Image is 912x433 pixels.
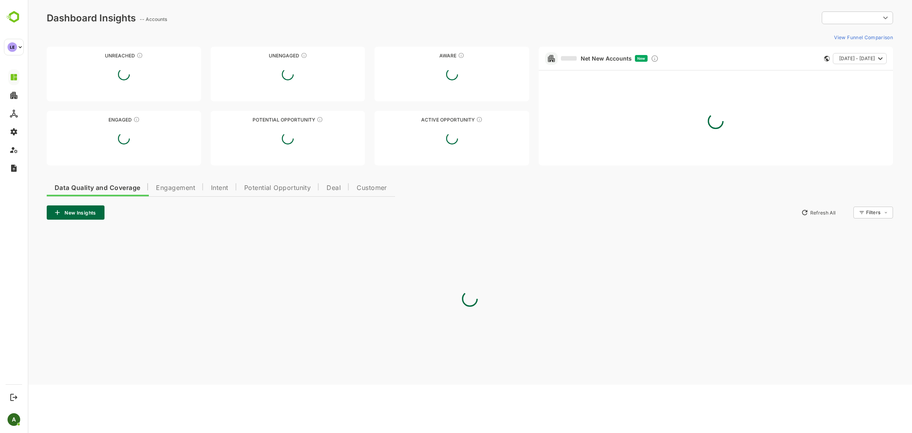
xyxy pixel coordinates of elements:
[128,185,167,191] span: Engagement
[273,52,279,59] div: These accounts have not shown enough engagement and need nurturing
[8,392,19,403] button: Logout
[803,31,865,44] button: View Funnel Comparison
[19,53,173,59] div: Unreached
[430,52,437,59] div: These accounts have just entered the buying cycle and need further nurturing
[347,117,501,123] div: Active Opportunity
[448,116,455,123] div: These accounts have open opportunities which might be at any of the Sales Stages
[19,12,108,24] div: Dashboard Insights
[8,413,20,426] div: A
[8,42,17,52] div: LE
[796,56,802,61] div: This card does not support filter and segments
[623,55,631,63] div: Discover new ICP-fit accounts showing engagement — via intent surges, anonymous website visits, L...
[106,116,112,123] div: These accounts are warm, further nurturing would qualify them to MQAs
[805,53,859,64] button: [DATE] - [DATE]
[770,206,811,219] button: Refresh All
[838,205,865,220] div: Filters
[183,117,337,123] div: Potential Opportunity
[533,55,604,62] a: Net New Accounts
[109,52,115,59] div: These accounts have not been engaged with for a defined time period
[811,53,847,64] span: [DATE] - [DATE]
[19,117,173,123] div: Engaged
[112,16,142,22] ag: -- Accounts
[838,209,853,215] div: Filters
[217,185,283,191] span: Potential Opportunity
[4,9,24,25] img: BambooboxLogoMark.f1c84d78b4c51b1a7b5f700c9845e183.svg
[299,185,313,191] span: Deal
[329,185,359,191] span: Customer
[19,205,77,220] button: New Insights
[794,11,865,25] div: ​
[289,116,295,123] div: These accounts are MQAs and can be passed on to Inside Sales
[183,185,201,191] span: Intent
[183,53,337,59] div: Unengaged
[610,56,617,61] span: New
[27,185,112,191] span: Data Quality and Coverage
[347,53,501,59] div: Aware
